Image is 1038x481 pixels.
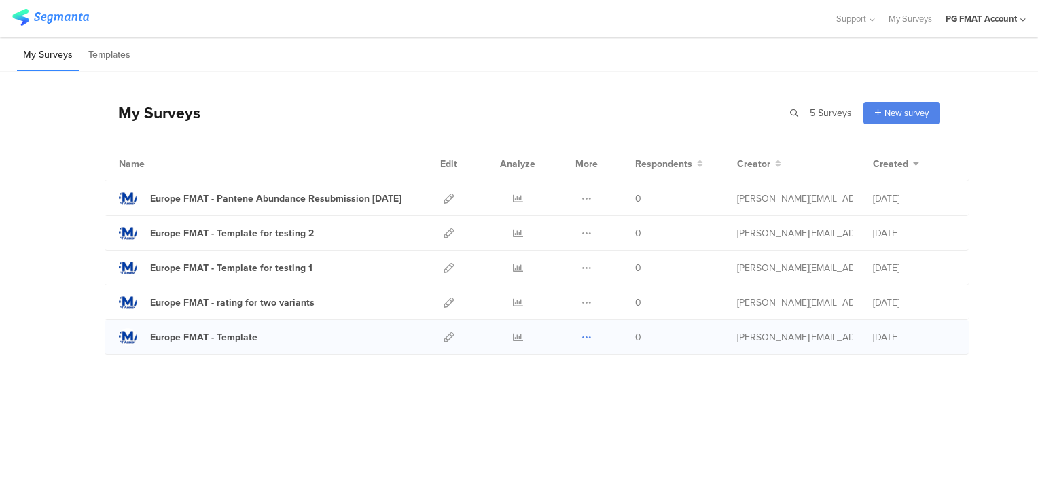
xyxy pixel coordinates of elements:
a: Europe FMAT - Template [119,328,257,346]
div: constantinescu.a@pg.com [737,330,853,344]
div: constantinescu.a@pg.com [737,226,853,240]
div: Europe FMAT - Template [150,330,257,344]
span: New survey [884,107,929,120]
div: Analyze [497,147,538,181]
span: Respondents [635,157,692,171]
li: Templates [82,39,137,71]
a: Europe FMAT - Template for testing 2 [119,224,314,242]
div: constantinescu.a@pg.com [737,296,853,310]
div: [DATE] [873,226,954,240]
button: Created [873,157,919,171]
span: 0 [635,226,641,240]
div: [DATE] [873,261,954,275]
div: [DATE] [873,330,954,344]
div: Europe FMAT - Template for testing 2 [150,226,314,240]
span: Created [873,157,908,171]
button: Creator [737,157,781,171]
div: More [572,147,601,181]
span: 0 [635,296,641,310]
span: | [801,106,807,120]
div: lopez.f.9@pg.com [737,192,853,206]
li: My Surveys [17,39,79,71]
button: Respondents [635,157,703,171]
div: Edit [434,147,463,181]
div: Europe FMAT - Template for testing 1 [150,261,312,275]
span: 0 [635,192,641,206]
div: constantinescu.a@pg.com [737,261,853,275]
div: My Surveys [105,101,200,124]
span: 5 Surveys [810,106,852,120]
span: 0 [635,261,641,275]
span: Support [836,12,866,25]
div: Name [119,157,200,171]
a: Europe FMAT - rating for two variants [119,293,315,311]
span: 0 [635,330,641,344]
div: [DATE] [873,192,954,206]
div: PG FMAT Account [946,12,1017,25]
div: [DATE] [873,296,954,310]
div: Europe FMAT - Pantene Abundance Resubmission Sep 2025 [150,192,401,206]
a: Europe FMAT - Pantene Abundance Resubmission [DATE] [119,190,401,207]
span: Creator [737,157,770,171]
img: segmanta logo [12,9,89,26]
a: Europe FMAT - Template for testing 1 [119,259,312,277]
div: Europe FMAT - rating for two variants [150,296,315,310]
